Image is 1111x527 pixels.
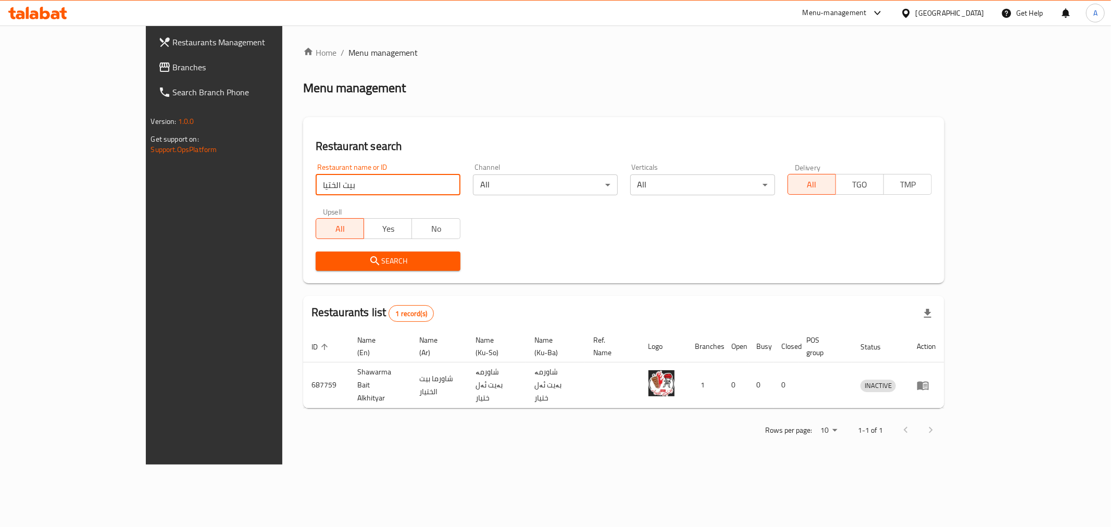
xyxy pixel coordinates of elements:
td: 0 [748,362,773,408]
div: All [473,174,618,195]
span: TMP [888,177,928,192]
input: Search for restaurant name or ID.. [316,174,460,195]
th: Logo [640,331,687,362]
td: شاورمە بەیت ئەل ختیار [467,362,526,408]
span: Search [324,255,452,268]
span: Restaurants Management [173,36,323,48]
span: All [792,177,832,192]
nav: breadcrumb [303,46,945,59]
th: Open [723,331,748,362]
span: TGO [840,177,880,192]
button: All [316,218,364,239]
span: Yes [368,221,408,236]
span: Get support on: [151,132,199,146]
span: All [320,221,360,236]
h2: Restaurants list [311,305,434,322]
button: No [411,218,460,239]
a: Restaurants Management [150,30,331,55]
span: INACTIVE [860,380,896,392]
button: Search [316,252,460,271]
span: 1.0.0 [178,115,194,128]
span: Branches [173,61,323,73]
th: Action [908,331,944,362]
span: Name (Ku-Ba) [534,334,572,359]
div: All [630,174,775,195]
h2: Menu management [303,80,406,96]
td: 0 [723,362,748,408]
span: Version: [151,115,177,128]
span: A [1093,7,1097,19]
p: 1-1 of 1 [858,424,883,437]
th: Closed [773,331,798,362]
div: [GEOGRAPHIC_DATA] [916,7,984,19]
div: Total records count [389,305,434,322]
div: Menu-management [803,7,867,19]
td: شاورمە بەیت ئەل ختیار [526,362,585,408]
p: Rows per page: [765,424,812,437]
a: Support.OpsPlatform [151,143,217,156]
button: Yes [364,218,412,239]
span: POS group [807,334,840,359]
span: Status [860,341,894,353]
td: 0 [773,362,798,408]
table: enhanced table [303,331,945,408]
li: / [341,46,344,59]
span: Search Branch Phone [173,86,323,98]
a: Search Branch Phone [150,80,331,105]
td: 1 [687,362,723,408]
span: Name (Ku-So) [476,334,514,359]
label: Upsell [323,208,342,215]
label: Delivery [795,164,821,171]
span: Name (En) [357,334,398,359]
button: All [788,174,836,195]
a: Branches [150,55,331,80]
div: Rows per page: [816,423,841,438]
div: Export file [915,301,940,326]
div: Menu [917,379,936,392]
th: Busy [748,331,773,362]
button: TMP [883,174,932,195]
td: Shawarma Bait Alkhityar [349,362,411,408]
th: Branches [687,331,723,362]
span: No [416,221,456,236]
h2: Restaurant search [316,139,932,154]
td: شاورما بيت الختيار [411,362,467,408]
img: Shawarma Bait Alkhityar [648,370,675,396]
span: 1 record(s) [389,309,433,319]
span: Name (Ar) [419,334,455,359]
span: Ref. Name [593,334,627,359]
span: Menu management [348,46,418,59]
button: TGO [835,174,884,195]
span: ID [311,341,331,353]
